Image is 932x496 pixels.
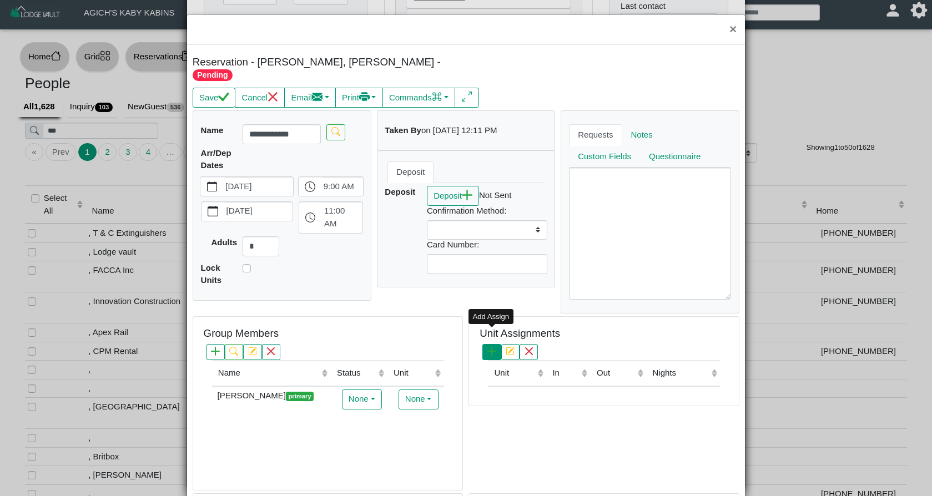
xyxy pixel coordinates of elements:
button: clock [299,177,321,196]
h6: Confirmation Method: [427,206,547,216]
svg: plus [462,190,472,200]
label: 9:00 AM [321,177,363,196]
button: None [399,389,439,409]
b: Deposit [385,187,415,196]
svg: envelope fill [312,92,323,102]
label: [DATE] [224,202,293,221]
svg: x [525,347,533,356]
b: Arr/Dep Dates [201,148,231,170]
a: Custom Fields [569,145,640,168]
svg: search [229,347,238,356]
h5: Group Members [204,327,279,340]
a: Requests [569,124,622,146]
svg: clock [305,181,315,192]
a: Questionnaire [640,145,709,168]
svg: x [268,92,278,102]
svg: plus [487,347,496,356]
div: Add Assign [468,309,513,324]
b: Name [201,125,224,135]
button: Cancelx [235,88,285,108]
svg: clock [305,212,316,223]
svg: calendar [207,181,218,192]
button: x [520,344,538,360]
span: primary [286,392,314,401]
button: None [342,389,382,409]
i: Not Sent [479,190,511,200]
button: pencil square [501,344,520,360]
h5: Reservation - [PERSON_NAME], [PERSON_NAME] - [193,56,464,81]
button: Commandscommand [382,88,456,108]
label: [DATE] [224,177,294,196]
div: Status [337,367,376,379]
button: x [262,344,280,360]
button: search [326,124,345,140]
button: calendar [201,202,224,221]
button: Printprinter fill [335,88,383,108]
div: In [552,367,578,379]
button: plus [482,344,501,360]
button: Emailenvelope fill [284,88,336,108]
b: Taken By [385,125,421,135]
svg: calendar [208,206,218,216]
div: Unit [394,367,432,379]
b: Lock Units [201,263,222,285]
i: on [DATE] 12:11 PM [421,125,497,135]
button: plus [206,344,225,360]
svg: pencil square [248,347,257,356]
h5: Unit Assignments [480,327,560,340]
svg: check [218,92,229,102]
div: Nights [653,367,709,379]
div: Name [218,367,319,379]
button: pencil square [243,344,261,360]
label: 11:00 AM [322,202,362,233]
button: arrows angle expand [455,88,478,108]
button: Savecheck [193,88,235,108]
b: Adults [211,237,237,247]
svg: command [432,92,442,102]
button: clock [299,202,322,233]
h6: Card Number: [427,240,547,250]
svg: search [331,127,340,136]
button: Close [721,15,745,44]
a: Notes [622,124,662,146]
svg: arrows angle expand [462,92,472,102]
a: Deposit [387,161,434,184]
svg: x [266,347,275,356]
svg: pencil square [506,347,515,356]
svg: printer fill [359,92,370,102]
div: [PERSON_NAME] [215,389,328,402]
button: search [225,344,243,360]
div: Out [597,367,634,379]
button: Depositplus [427,186,479,206]
button: calendar [200,177,223,196]
svg: plus [211,347,220,356]
div: Unit [494,367,535,379]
